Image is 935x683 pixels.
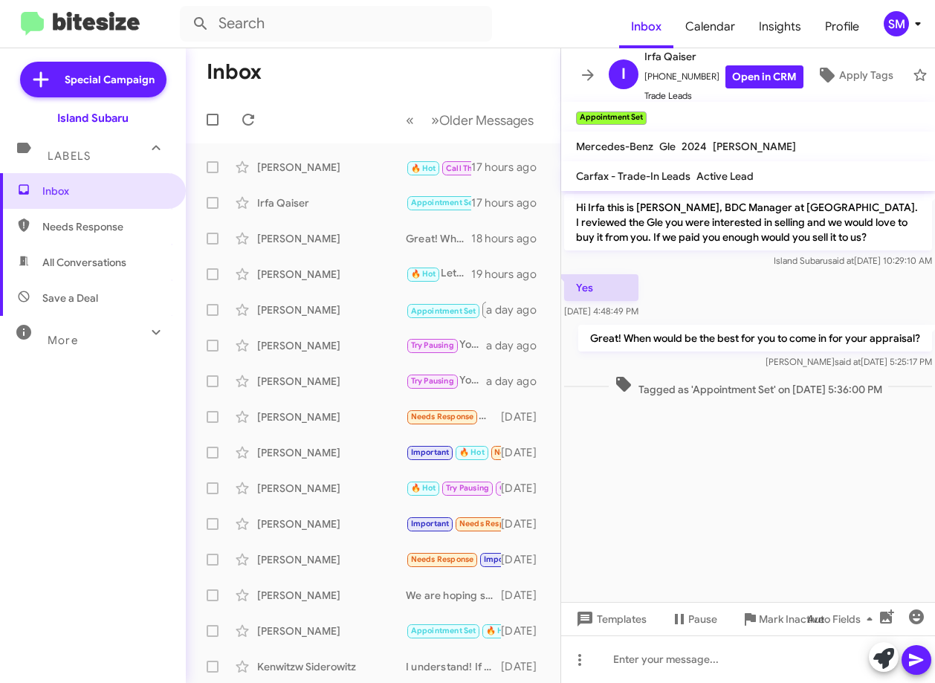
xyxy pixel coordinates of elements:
span: Older Messages [439,112,534,129]
span: Carfax - Trade-In Leads [576,169,690,183]
span: 🔥 Hot [411,164,436,173]
button: Previous [397,105,423,135]
div: Thank you! [406,479,501,496]
div: Kenwitzw Siderowitz [257,659,406,674]
span: Save a Deal [42,291,98,305]
span: Important [411,519,450,528]
div: We are hoping sometimes in the fall! [406,588,501,603]
div: [DATE] [501,517,549,531]
span: » [431,111,439,129]
span: Gle [659,140,676,153]
span: Mark Inactive [759,606,824,632]
span: Call Them [446,164,485,173]
span: Island Subaru [DATE] 10:29:10 AM [774,255,932,266]
div: [PERSON_NAME] [257,624,406,638]
span: More [48,334,78,347]
div: [PERSON_NAME] [257,374,406,389]
div: [DATE] [501,410,549,424]
div: [DATE] [501,552,549,567]
span: Needs Response [411,554,474,564]
a: Inbox [619,5,673,48]
div: [DATE] [501,588,549,603]
span: Try Pausing [411,340,454,350]
input: Search [180,6,492,42]
a: Insights [747,5,813,48]
div: [DATE] [501,445,549,460]
span: Special Campaign [65,72,155,87]
div: No still trying to work out a lease payment [406,408,501,425]
div: Thank you. We will be in touch. [406,551,501,568]
span: 🔥 Hot [459,447,485,457]
span: Needs Response [411,412,474,421]
span: [PERSON_NAME] [713,140,796,153]
span: Templates [573,606,647,632]
span: 2024 [682,140,707,153]
span: Irfa Qaiser [644,48,803,65]
div: Inbound Call [406,300,486,319]
span: Apply Tags [839,62,893,88]
h1: Inbox [207,60,262,84]
button: Mark Inactive [729,606,836,632]
button: Pause [659,606,729,632]
div: [PERSON_NAME] [257,302,406,317]
a: Calendar [673,5,747,48]
span: Needs Response [459,519,522,528]
a: Profile [813,5,871,48]
span: Appointment Set [411,306,476,316]
div: [DATE] [501,481,549,496]
div: a day ago [486,374,549,389]
span: All Conversations [42,255,126,270]
div: Island Subaru [57,111,129,126]
button: Apply Tags [803,62,905,88]
span: Auto Fields [807,606,879,632]
span: [PERSON_NAME] [DATE] 5:25:17 PM [766,356,932,367]
p: Great! When would be the best for you to come in for your appraisal? [578,325,932,352]
nav: Page navigation example [398,105,543,135]
span: 🔥 Hot [411,483,436,493]
span: Active Lead [696,169,754,183]
span: [PHONE_NUMBER] [644,65,803,88]
span: Try Pausing [446,483,489,493]
button: Templates [561,606,659,632]
span: Important [484,554,522,564]
div: 17 hours ago [471,160,549,175]
span: Mercedes-Benz [576,140,653,153]
div: Let's ensure you get the assistance you need! Would you like to schedule an appointment to discus... [406,265,471,282]
a: Open in CRM [725,65,803,88]
div: [DATE] [501,624,549,638]
div: Your welcome! [406,337,486,354]
span: Needs Response [494,447,557,457]
small: Appointment Set [576,111,647,125]
span: said at [835,356,861,367]
div: SM [884,11,909,36]
span: Labels [48,149,91,163]
div: [PERSON_NAME] [257,410,406,424]
span: Tagged as 'Appointment Set' on [DATE] 5:36:00 PM [609,375,888,397]
div: Great! If you have any questions or need assistance, feel free to reach out. [406,622,501,639]
div: 18 hours ago [471,231,549,246]
div: [PERSON_NAME] [257,160,406,175]
div: [PERSON_NAME] [257,338,406,353]
button: Auto Fields [795,606,890,632]
div: I understand! If you're considering selling your vehicle instead, please let me know. We can sche... [406,659,501,674]
div: [PERSON_NAME] [257,267,406,282]
span: « [406,111,414,129]
a: Special Campaign [20,62,166,97]
span: said at [828,255,854,266]
div: [PERSON_NAME] [257,481,406,496]
div: 19 hours ago [471,267,549,282]
div: You're welcome! If you’re interested in discussing your car further or exploring options, I can h... [406,372,486,389]
div: Great! When can you come in to go over your options? [406,231,471,246]
span: Call Them [499,483,538,493]
span: 🔥 Hot [411,269,436,279]
button: Next [422,105,543,135]
span: I [621,62,626,86]
span: Pause [688,606,717,632]
div: 17 hours ago [471,195,549,210]
span: Needs Response [42,219,169,234]
div: a day ago [486,338,549,353]
button: SM [871,11,919,36]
